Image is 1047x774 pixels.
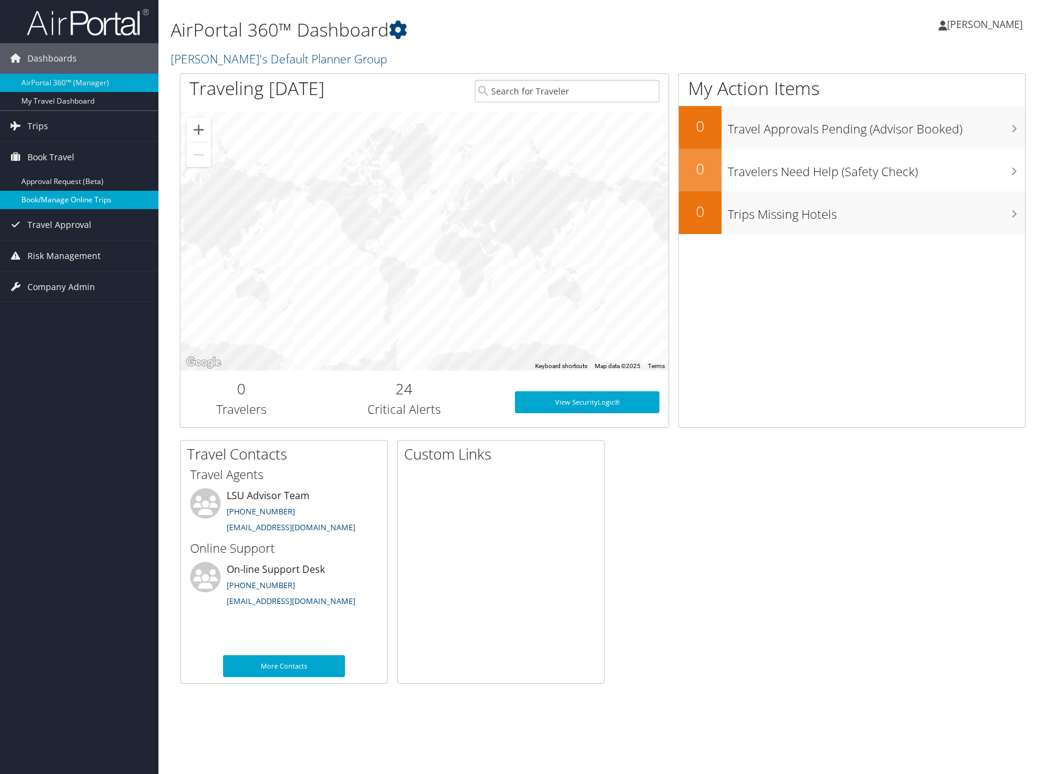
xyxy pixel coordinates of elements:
[227,580,295,591] a: [PHONE_NUMBER]
[171,17,747,43] h1: AirPortal 360™ Dashboard
[184,562,384,612] li: On-line Support Desk
[27,111,48,141] span: Trips
[27,272,95,302] span: Company Admin
[27,241,101,271] span: Risk Management
[939,6,1035,43] a: [PERSON_NAME]
[171,51,390,67] a: [PERSON_NAME]'s Default Planner Group
[27,210,91,240] span: Travel Approval
[27,8,149,37] img: airportal-logo.png
[187,444,387,464] h2: Travel Contacts
[186,118,211,142] button: Zoom in
[679,76,1025,101] h1: My Action Items
[227,595,355,606] a: [EMAIL_ADDRESS][DOMAIN_NAME]
[679,116,722,137] h2: 0
[190,540,378,557] h3: Online Support
[186,143,211,167] button: Zoom out
[728,200,1025,223] h3: Trips Missing Hotels
[311,378,497,399] h2: 24
[27,142,74,172] span: Book Travel
[184,488,384,538] li: LSU Advisor Team
[679,201,722,222] h2: 0
[679,149,1025,191] a: 0Travelers Need Help (Safety Check)
[311,401,497,418] h3: Critical Alerts
[679,106,1025,149] a: 0Travel Approvals Pending (Advisor Booked)
[223,655,345,677] a: More Contacts
[535,362,587,371] button: Keyboard shortcuts
[183,355,224,371] img: Google
[227,522,355,533] a: [EMAIL_ADDRESS][DOMAIN_NAME]
[475,80,660,102] input: Search for Traveler
[648,363,665,369] a: Terms (opens in new tab)
[947,18,1023,31] span: [PERSON_NAME]
[190,76,325,101] h1: Traveling [DATE]
[404,444,604,464] h2: Custom Links
[728,115,1025,138] h3: Travel Approvals Pending (Advisor Booked)
[679,158,722,179] h2: 0
[27,43,77,74] span: Dashboards
[190,378,293,399] h2: 0
[515,391,659,413] a: View SecurityLogic®
[190,466,378,483] h3: Travel Agents
[227,506,295,517] a: [PHONE_NUMBER]
[728,157,1025,180] h3: Travelers Need Help (Safety Check)
[190,401,293,418] h3: Travelers
[679,191,1025,234] a: 0Trips Missing Hotels
[183,355,224,371] a: Open this area in Google Maps (opens a new window)
[595,363,641,369] span: Map data ©2025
